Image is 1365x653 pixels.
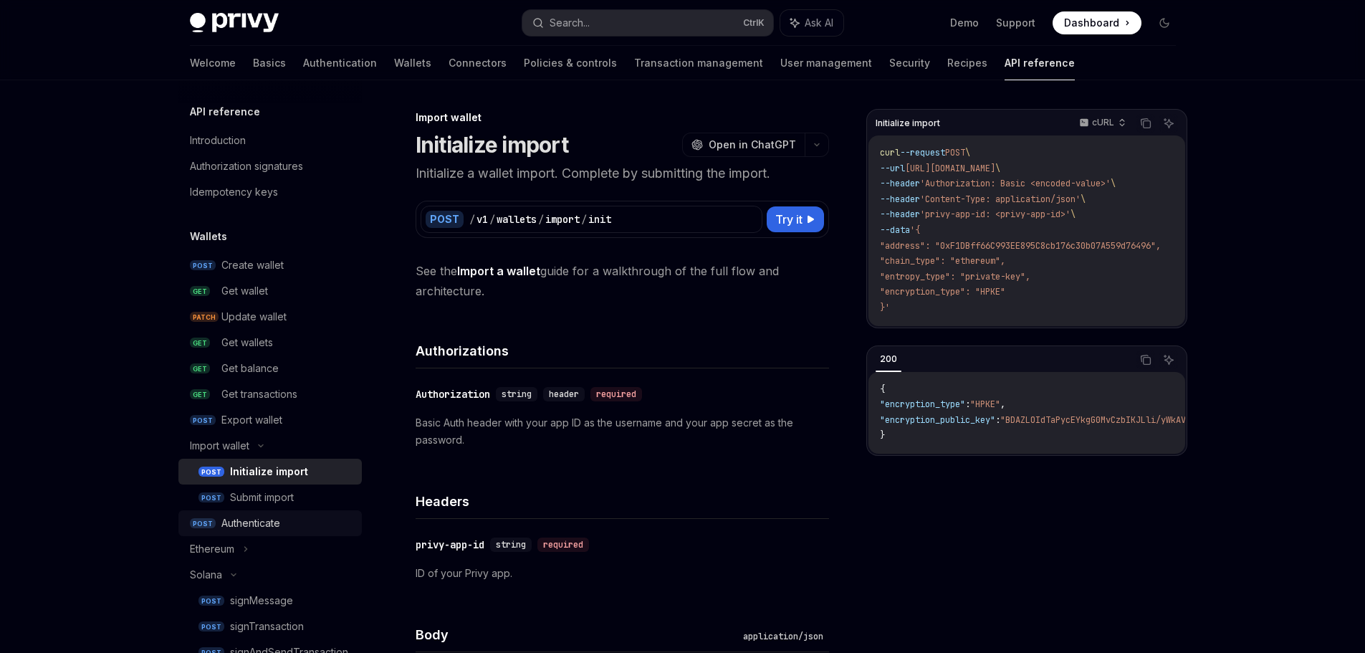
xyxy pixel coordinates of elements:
[880,383,885,395] span: {
[394,46,431,80] a: Wallets
[178,252,362,278] a: POSTCreate wallet
[880,163,905,174] span: --url
[965,147,970,158] span: \
[634,46,763,80] a: Transaction management
[178,179,362,205] a: Idempotency keys
[416,625,737,644] h4: Body
[920,178,1111,189] span: 'Authorization: Basic <encoded-value>'
[221,411,282,429] div: Export wallet
[190,286,210,297] span: GET
[1071,111,1132,135] button: cURL
[920,194,1081,205] span: 'Content-Type: application/json'
[230,592,293,609] div: signMessage
[221,334,273,351] div: Get wallets
[767,206,824,232] button: Try it
[416,341,829,361] h4: Authorizations
[190,183,278,201] div: Idempotency keys
[1092,117,1114,128] p: cURL
[1005,46,1075,80] a: API reference
[230,489,294,506] div: Submit import
[190,132,246,149] div: Introduction
[221,257,284,274] div: Create wallet
[780,46,872,80] a: User management
[221,308,287,325] div: Update wallet
[230,618,304,635] div: signTransaction
[178,330,362,356] a: GETGet wallets
[303,46,377,80] a: Authentication
[190,312,219,323] span: PATCH
[190,566,222,583] div: Solana
[496,539,526,550] span: string
[416,110,829,125] div: Import wallet
[549,389,579,400] span: header
[947,46,987,80] a: Recipes
[550,14,590,32] div: Search...
[545,212,580,227] div: import
[221,360,279,377] div: Get balance
[880,194,920,205] span: --header
[880,147,900,158] span: curl
[497,212,537,227] div: wallets
[1111,178,1116,189] span: \
[522,10,773,36] button: Search...CtrlK
[995,163,1000,174] span: \
[457,264,540,279] a: Import a wallet
[1053,11,1141,34] a: Dashboard
[190,338,210,348] span: GET
[905,163,995,174] span: [URL][DOMAIN_NAME]
[178,381,362,407] a: GETGet transactions
[880,286,1005,297] span: "encryption_type": "HPKE"
[190,363,210,374] span: GET
[190,103,260,120] h5: API reference
[178,588,362,614] a: POSTsignMessage
[178,614,362,639] a: POSTsignTransaction
[1159,351,1178,369] button: Ask AI
[221,386,297,403] div: Get transactions
[178,407,362,433] a: POSTExport wallet
[198,596,224,606] span: POST
[965,399,970,410] span: :
[1000,399,1005,410] span: ,
[449,46,507,80] a: Connectors
[995,414,1000,426] span: :
[682,133,805,157] button: Open in ChatGPT
[190,260,216,271] span: POST
[178,128,362,153] a: Introduction
[1081,194,1086,205] span: \
[426,211,464,228] div: POST
[198,492,224,503] span: POST
[880,399,965,410] span: "encryption_type"
[950,16,979,30] a: Demo
[880,178,920,189] span: --header
[588,212,611,227] div: init
[1153,11,1176,34] button: Toggle dark mode
[876,351,901,368] div: 200
[190,518,216,529] span: POST
[190,46,236,80] a: Welcome
[910,224,920,236] span: '{
[178,510,362,536] a: POSTAuthenticate
[190,13,279,33] img: dark logo
[416,132,568,158] h1: Initialize import
[880,255,1005,267] span: "chain_type": "ethereum",
[190,389,210,400] span: GET
[502,389,532,400] span: string
[476,212,488,227] div: v1
[538,212,544,227] div: /
[780,10,843,36] button: Ask AI
[469,212,475,227] div: /
[416,538,484,552] div: privy-app-id
[737,629,829,644] div: application/json
[178,356,362,381] a: GETGet balance
[537,538,589,552] div: required
[190,540,234,558] div: Ethereum
[416,414,829,449] p: Basic Auth header with your app ID as the username and your app secret as the password.
[1136,351,1155,369] button: Copy the contents from the code block
[190,158,303,175] div: Authorization signatures
[416,163,829,183] p: Initialize a wallet import. Complete by submitting the import.
[178,153,362,179] a: Authorization signatures
[900,147,945,158] span: --request
[178,278,362,304] a: GETGet wallet
[253,46,286,80] a: Basics
[416,492,829,511] h4: Headers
